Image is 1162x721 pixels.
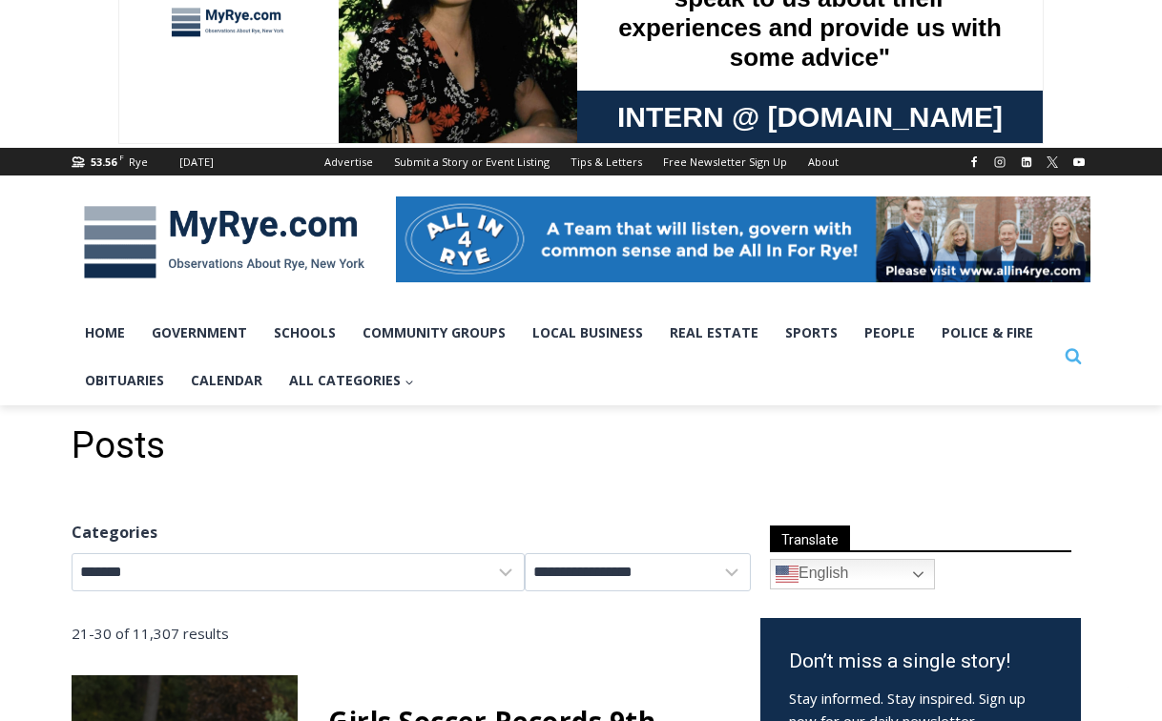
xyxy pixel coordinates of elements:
legend: Categories [72,521,157,546]
span: F [119,152,124,162]
a: Schools [260,309,349,357]
a: Local Business [519,309,656,357]
nav: Secondary Navigation [314,148,849,175]
img: en [776,563,799,586]
div: [DATE] [179,154,214,171]
a: Calendar [177,357,276,404]
h3: Don’t miss a single story! [789,647,1052,677]
span: 53.56 [91,154,116,169]
div: Rye [129,154,148,171]
div: "We would have speakers with experience in local journalism speak to us about their experiences a... [482,1,902,185]
a: Sports [772,309,851,357]
a: X [1041,151,1064,174]
nav: Primary Navigation [72,309,1056,405]
a: Government [138,309,260,357]
img: All in for Rye [396,196,1090,282]
a: Free Newsletter Sign Up [653,148,798,175]
a: Real Estate [656,309,772,357]
a: Obituaries [72,357,177,404]
a: Instagram [988,151,1011,174]
a: About [798,148,849,175]
span: Intern @ [DOMAIN_NAME] [499,190,884,233]
a: Police & Fire [928,309,1047,357]
img: MyRye.com [72,193,377,292]
a: Submit a Story or Event Listing [384,148,560,175]
a: People [851,309,928,357]
a: Intern @ [DOMAIN_NAME] [459,185,924,237]
span: Translate [770,525,850,551]
a: YouTube [1068,151,1090,174]
a: Advertise [314,148,384,175]
button: View Search Form [1056,340,1090,374]
a: Facebook [963,151,986,174]
button: Child menu of All Categories [276,357,427,404]
a: Tips & Letters [560,148,653,175]
div: 21-30 of 11,307 results [72,622,411,645]
a: Community Groups [349,309,519,357]
a: Home [72,309,138,357]
a: English [770,559,935,589]
h1: Posts [72,424,1090,468]
a: Linkedin [1015,151,1038,174]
